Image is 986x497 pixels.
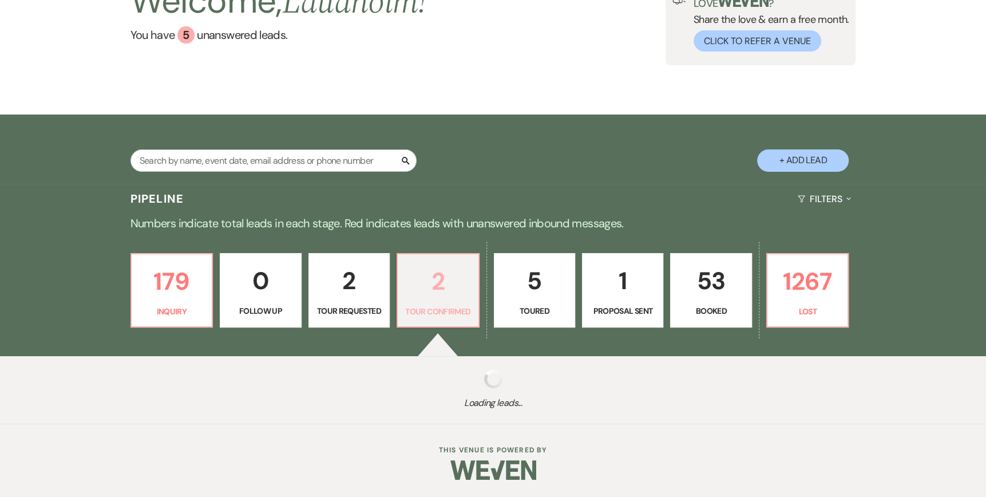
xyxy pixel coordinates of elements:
a: 53Booked [670,253,751,328]
h3: Pipeline [130,191,184,207]
a: 1267Lost [766,253,849,328]
img: Weven Logo [450,450,536,490]
div: 5 [177,26,195,44]
p: 53 [678,262,744,300]
p: Toured [501,305,568,317]
p: Numbers indicate total leads in each stage. Red indicates leads with unanswered inbound messages. [81,214,905,232]
p: 0 [227,262,294,300]
p: 2 [316,262,382,300]
p: Lost [774,305,841,318]
input: Search by name, event date, email address or phone number [130,149,417,172]
p: 179 [138,262,205,301]
span: Loading leads... [49,396,937,410]
a: 179Inquiry [130,253,213,328]
p: Tour Requested [316,305,382,317]
button: Click to Refer a Venue [694,30,821,52]
p: 1267 [774,262,841,301]
p: Proposal Sent [589,305,656,317]
p: Booked [678,305,744,317]
p: Follow Up [227,305,294,317]
a: 1Proposal Sent [582,253,663,328]
a: 2Tour Requested [308,253,390,328]
button: Filters [793,184,856,214]
p: 1 [589,262,656,300]
button: + Add Lead [757,149,849,172]
a: 5Toured [494,253,575,328]
a: 2Tour Confirmed [397,253,479,328]
a: You have 5 unanswered leads. [130,26,426,44]
p: 2 [405,262,471,301]
p: Tour Confirmed [405,305,471,318]
p: 5 [501,262,568,300]
p: Inquiry [138,305,205,318]
a: 0Follow Up [220,253,301,328]
img: loading spinner [484,370,502,388]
